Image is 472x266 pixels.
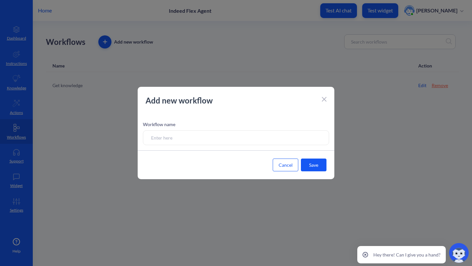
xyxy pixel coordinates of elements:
input: Enter here [143,130,329,145]
p: Hey there! Can I give you a hand? [373,251,441,258]
p: Workflow name [143,121,329,128]
p: Add new workflow [146,95,319,106]
button: Save [301,159,326,171]
img: copilot-icon.svg [449,243,469,263]
button: Cancel [273,159,298,171]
